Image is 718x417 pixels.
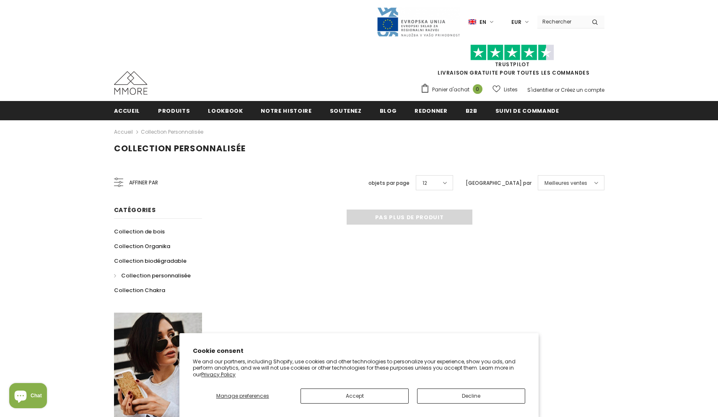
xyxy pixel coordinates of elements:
a: Collection Organika [114,239,170,254]
span: Affiner par [129,178,158,187]
span: Meilleures ventes [544,179,587,187]
a: Blog [380,101,397,120]
img: Faites confiance aux étoiles pilotes [470,44,554,61]
span: Collection de bois [114,228,165,236]
p: We and our partners, including Shopify, use cookies and other technologies to personalize your ex... [193,358,525,378]
a: soutenez [330,101,362,120]
span: Redonner [415,107,447,115]
a: B2B [466,101,477,120]
a: Produits [158,101,190,120]
button: Manage preferences [193,389,292,404]
img: Cas MMORE [114,71,148,95]
input: Search Site [537,16,586,28]
span: 0 [473,84,482,94]
a: Créez un compte [561,86,604,93]
a: Collection personnalisée [141,128,203,135]
span: Collection Organika [114,242,170,250]
span: Catégories [114,206,156,214]
a: TrustPilot [495,61,530,68]
img: i-lang-1.png [469,18,476,26]
inbox-online-store-chat: Shopify online store chat [7,383,49,410]
a: Collection personnalisée [114,268,191,283]
span: 12 [423,179,427,187]
a: Collection biodégradable [114,254,187,268]
h2: Cookie consent [193,347,525,355]
span: Blog [380,107,397,115]
span: Suivi de commande [495,107,559,115]
a: Lookbook [208,101,243,120]
span: Collection biodégradable [114,257,187,265]
span: Collection personnalisée [121,272,191,280]
label: objets par page [368,179,410,187]
a: Javni Razpis [376,18,460,25]
a: Privacy Policy [201,371,236,378]
span: or [555,86,560,93]
span: Listes [504,85,518,94]
span: Collection Chakra [114,286,165,294]
img: Javni Razpis [376,7,460,37]
button: Accept [301,389,409,404]
a: Redonner [415,101,447,120]
a: S'identifier [527,86,553,93]
a: Accueil [114,101,140,120]
a: Listes [492,82,518,97]
a: Accueil [114,127,133,137]
span: Lookbook [208,107,243,115]
span: en [480,18,486,26]
span: LIVRAISON GRATUITE POUR TOUTES LES COMMANDES [420,48,604,76]
span: Produits [158,107,190,115]
a: Notre histoire [261,101,311,120]
a: Collection Chakra [114,283,165,298]
span: Collection personnalisée [114,142,246,154]
span: EUR [511,18,521,26]
button: Decline [417,389,525,404]
a: Suivi de commande [495,101,559,120]
span: Manage preferences [216,392,269,399]
label: [GEOGRAPHIC_DATA] par [466,179,531,187]
a: Collection de bois [114,224,165,239]
span: Panier d'achat [432,85,469,94]
span: soutenez [330,107,362,115]
a: Panier d'achat 0 [420,83,487,96]
span: Notre histoire [261,107,311,115]
span: Accueil [114,107,140,115]
span: B2B [466,107,477,115]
